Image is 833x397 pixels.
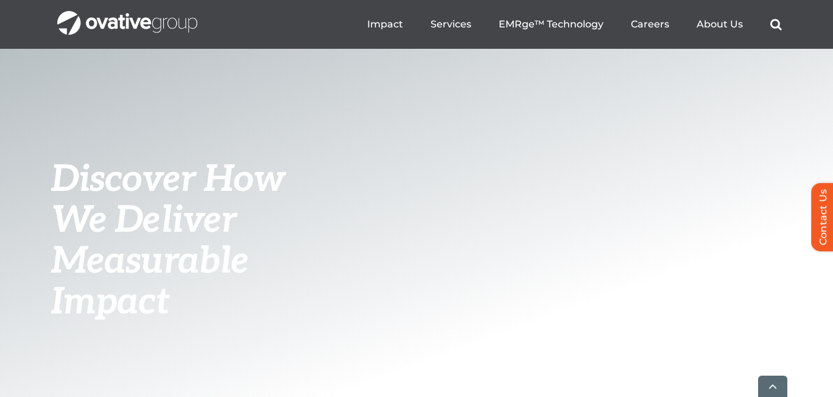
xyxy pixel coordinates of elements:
[631,18,669,30] a: Careers
[367,5,782,44] nav: Menu
[57,10,197,21] a: OG_Full_horizontal_WHT
[431,18,471,30] a: Services
[367,18,403,30] a: Impact
[697,18,743,30] a: About Us
[770,18,782,30] a: Search
[51,199,248,324] span: We Deliver Measurable Impact
[499,18,603,30] a: EMRge™ Technology
[51,158,285,202] span: Discover How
